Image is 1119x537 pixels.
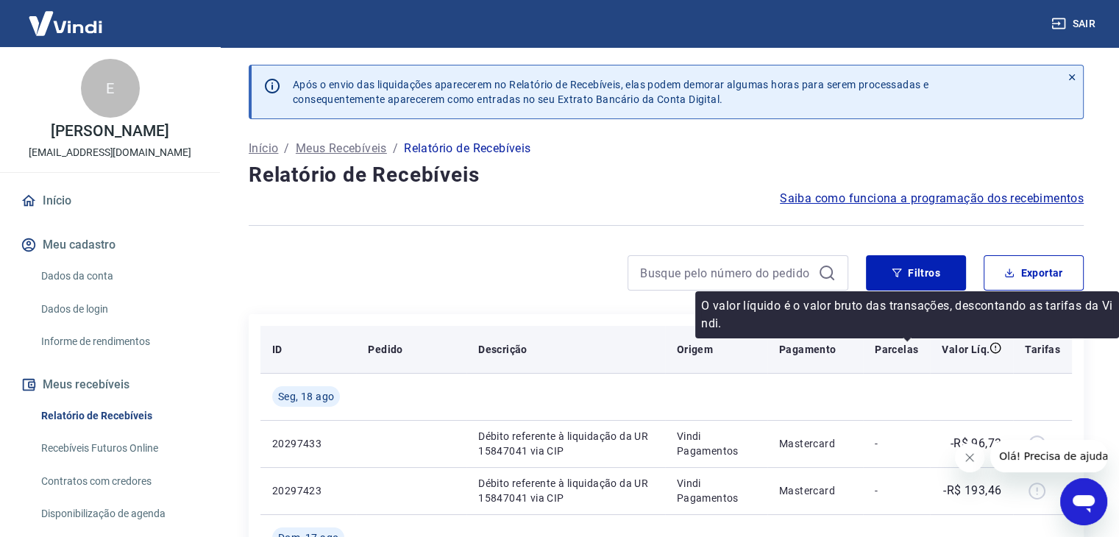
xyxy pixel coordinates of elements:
[272,483,344,498] p: 20297423
[293,77,928,107] p: Após o envio das liquidações aparecerem no Relatório de Recebíveis, elas podem demorar algumas ho...
[35,327,202,357] a: Informe de rendimentos
[478,342,527,357] p: Descrição
[677,429,756,458] p: Vindi Pagamentos
[875,436,918,451] p: -
[284,140,289,157] p: /
[942,342,990,357] p: Valor Líq.
[35,433,202,463] a: Recebíveis Futuros Online
[640,262,812,284] input: Busque pelo número do pedido
[18,1,113,46] img: Vindi
[272,436,344,451] p: 20297433
[779,342,836,357] p: Pagamento
[955,443,984,472] iframe: Fechar mensagem
[875,342,918,357] p: Parcelas
[35,499,202,529] a: Disponibilização de agenda
[35,261,202,291] a: Dados da conta
[29,145,191,160] p: [EMAIL_ADDRESS][DOMAIN_NAME]
[1048,10,1101,38] button: Sair
[393,140,398,157] p: /
[296,140,387,157] a: Meus Recebíveis
[51,124,168,139] p: [PERSON_NAME]
[249,160,1084,190] h4: Relatório de Recebíveis
[951,435,1002,452] p: -R$ 96,73
[780,190,1084,207] a: Saiba como funciona a programação dos recebimentos
[18,229,202,261] button: Meu cadastro
[249,140,278,157] a: Início
[81,59,140,118] div: E
[779,483,851,498] p: Mastercard
[1060,478,1107,525] iframe: Botão para abrir a janela de mensagens
[278,389,334,404] span: Seg, 18 ago
[35,466,202,497] a: Contratos com credores
[677,476,756,505] p: Vindi Pagamentos
[35,401,202,431] a: Relatório de Recebíveis
[18,369,202,401] button: Meus recebíveis
[1025,342,1060,357] p: Tarifas
[984,255,1084,291] button: Exportar
[875,483,918,498] p: -
[368,342,402,357] p: Pedido
[779,436,851,451] p: Mastercard
[9,10,124,22] span: Olá! Precisa de ajuda?
[943,482,1001,499] p: -R$ 193,46
[478,476,653,505] p: Débito referente à liquidação da UR 15847041 via CIP
[404,140,530,157] p: Relatório de Recebíveis
[272,342,283,357] p: ID
[990,440,1107,472] iframe: Mensagem da empresa
[677,342,713,357] p: Origem
[18,185,202,217] a: Início
[866,255,966,291] button: Filtros
[35,294,202,324] a: Dados de login
[478,429,653,458] p: Débito referente à liquidação da UR 15847041 via CIP
[701,297,1113,332] p: O valor líquido é o valor bruto das transações, descontando as tarifas da Vindi.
